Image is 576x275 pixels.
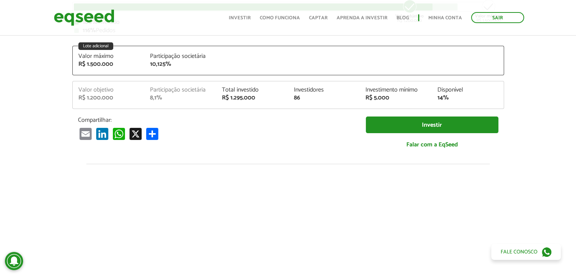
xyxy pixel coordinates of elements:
[150,61,211,67] div: 10,125%
[150,95,211,101] div: 8,1%
[78,117,354,124] p: Compartilhar:
[366,117,498,134] a: Investir
[78,87,139,93] div: Valor objetivo
[150,87,211,93] div: Participação societária
[293,95,354,101] div: 86
[437,87,498,93] div: Disponível
[78,127,93,140] a: Email
[366,137,498,152] a: Falar com a EqSeed
[222,87,283,93] div: Total investido
[145,127,160,140] a: Compartilhar
[78,53,139,59] div: Valor máximo
[491,244,561,260] a: Fale conosco
[293,87,354,93] div: Investidores
[128,127,143,140] a: X
[365,95,426,101] div: R$ 5.000
[309,16,328,20] a: Captar
[229,16,251,20] a: Investir
[337,16,387,20] a: Aprenda a investir
[365,87,426,93] div: Investimento mínimo
[111,127,126,140] a: WhatsApp
[428,16,462,20] a: Minha conta
[396,16,409,20] a: Blog
[471,12,524,23] a: Sair
[437,95,498,101] div: 14%
[78,61,139,67] div: R$ 1.500.000
[222,95,283,101] div: R$ 1.295.000
[78,95,139,101] div: R$ 1.200.000
[260,16,300,20] a: Como funciona
[78,42,113,50] div: Lote adicional
[95,127,110,140] a: LinkedIn
[54,8,114,28] img: EqSeed
[150,53,211,59] div: Participação societária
